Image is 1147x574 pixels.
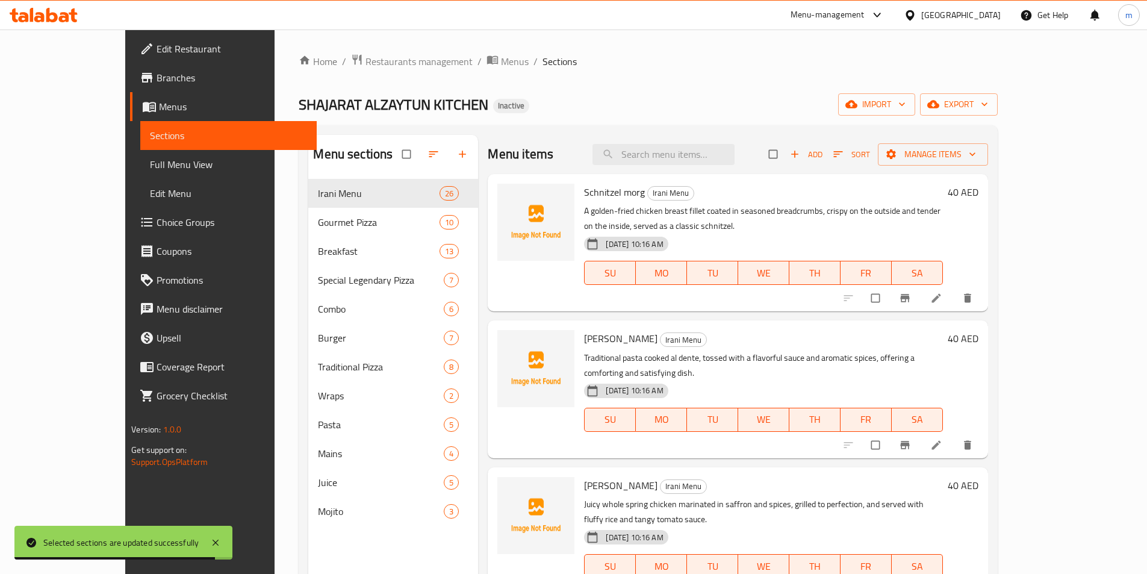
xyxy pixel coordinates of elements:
button: FR [841,261,892,285]
button: TU [687,408,738,432]
button: SA [892,408,943,432]
button: TH [789,261,841,285]
div: items [444,302,459,316]
div: Irani Menu26 [308,179,478,208]
span: Special Legendary Pizza [318,273,444,287]
button: WE [738,261,789,285]
span: Sort [833,148,870,161]
a: Coupons [130,237,317,266]
a: Full Menu View [140,150,317,179]
span: MO [641,411,682,428]
span: Schnitzel morg [584,183,645,201]
span: [PERSON_NAME] [584,476,657,494]
span: export [930,97,988,112]
span: import [848,97,906,112]
span: Get support on: [131,442,187,458]
a: Menus [130,92,317,121]
a: Restaurants management [351,54,473,69]
span: [DATE] 10:16 AM [601,532,668,543]
div: Burger [318,331,444,345]
h6: 40 AED [948,330,978,347]
p: Traditional pasta cooked al dente, tossed with a flavorful sauce and aromatic spices, offering a ... [584,351,942,381]
nav: Menu sections [308,174,478,531]
span: SU [589,264,631,282]
div: Combo6 [308,295,478,323]
h2: Menu sections [313,145,393,163]
div: items [440,186,459,201]
a: Promotions [130,266,317,295]
span: Coupons [157,244,307,258]
span: FR [845,411,887,428]
span: Sort items [825,145,878,164]
span: Edit Menu [150,186,307,201]
a: Branches [130,63,317,92]
p: A golden-fried chicken breast fillet coated in seasoned breadcrumbs, crispy on the outside and te... [584,204,942,234]
span: Pasta [318,417,444,432]
div: Wraps2 [308,381,478,410]
div: Irani Menu [660,332,707,347]
span: FR [845,264,887,282]
span: Gourmet Pizza [318,215,440,229]
p: Juicy whole spring chicken marinated in saffron and spices, grilled to perfection, and served wit... [584,497,942,527]
a: Edit Restaurant [130,34,317,63]
div: Wraps [318,388,444,403]
span: Combo [318,302,444,316]
button: SA [892,261,943,285]
span: 5 [444,477,458,488]
div: items [444,446,459,461]
span: [DATE] 10:16 AM [601,385,668,396]
a: Coverage Report [130,352,317,381]
span: 8 [444,361,458,373]
span: Restaurants management [365,54,473,69]
div: Juice5 [308,468,478,497]
span: Choice Groups [157,215,307,229]
img: Makaroni [497,330,574,407]
div: Irani Menu [660,479,707,494]
div: Breakfast13 [308,237,478,266]
div: Gourmet Pizza10 [308,208,478,237]
span: 26 [440,188,458,199]
button: WE [738,408,789,432]
span: SA [897,264,938,282]
button: export [920,93,998,116]
button: Add section [449,141,478,167]
div: [GEOGRAPHIC_DATA] [921,8,1001,22]
span: Full Menu View [150,157,307,172]
div: items [444,504,459,519]
span: 6 [444,304,458,315]
span: [DATE] 10:16 AM [601,239,668,250]
button: delete [954,285,983,311]
div: Traditional Pizza [318,360,444,374]
button: Add [787,145,825,164]
span: 10 [440,217,458,228]
div: items [444,360,459,374]
div: Mains4 [308,439,478,468]
div: items [440,244,459,258]
button: FR [841,408,892,432]
span: Edit Restaurant [157,42,307,56]
h2: Menu items [488,145,553,163]
span: Sections [150,128,307,143]
span: Version: [131,422,161,437]
span: Menu disclaimer [157,302,307,316]
div: Pasta5 [308,410,478,439]
span: Promotions [157,273,307,287]
div: Menu-management [791,8,865,22]
span: Irani Menu [318,186,440,201]
img: Schnitzel morg [497,184,574,261]
span: m [1125,8,1133,22]
a: Upsell [130,323,317,352]
span: Mains [318,446,444,461]
span: Select all sections [395,143,420,166]
span: 1.0.0 [163,422,182,437]
span: Breakfast [318,244,440,258]
span: Menus [501,54,529,69]
span: Mojito [318,504,444,519]
span: 4 [444,448,458,460]
span: Juice [318,475,444,490]
span: Branches [157,70,307,85]
div: items [444,331,459,345]
button: SU [584,408,636,432]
